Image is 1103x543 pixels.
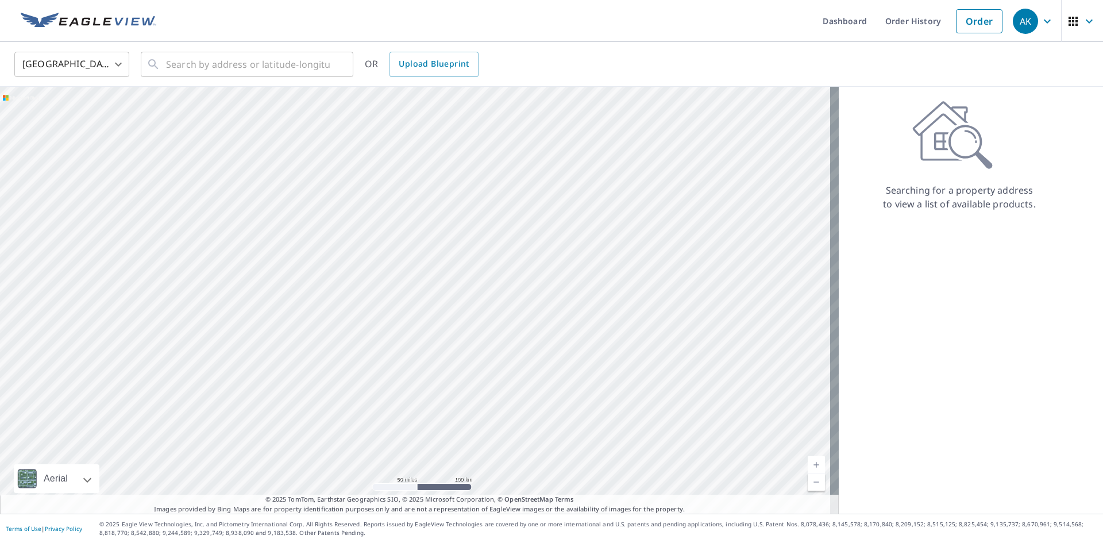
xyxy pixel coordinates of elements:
div: AK [1013,9,1038,34]
div: Aerial [40,464,71,493]
a: Order [956,9,1002,33]
input: Search by address or latitude-longitude [166,48,330,80]
a: Terms [555,495,574,503]
div: Aerial [14,464,99,493]
span: © 2025 TomTom, Earthstar Geographics SIO, © 2025 Microsoft Corporation, © [265,495,574,505]
p: | [6,525,82,532]
span: Upload Blueprint [399,57,469,71]
a: Privacy Policy [45,525,82,533]
a: Current Level 7, Zoom Out [808,473,825,491]
a: Terms of Use [6,525,41,533]
div: [GEOGRAPHIC_DATA] [14,48,129,80]
p: © 2025 Eagle View Technologies, Inc. and Pictometry International Corp. All Rights Reserved. Repo... [99,520,1097,537]
p: Searching for a property address to view a list of available products. [882,183,1036,211]
img: EV Logo [21,13,156,30]
a: Current Level 7, Zoom In [808,456,825,473]
div: OR [365,52,479,77]
a: Upload Blueprint [389,52,478,77]
a: OpenStreetMap [504,495,553,503]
